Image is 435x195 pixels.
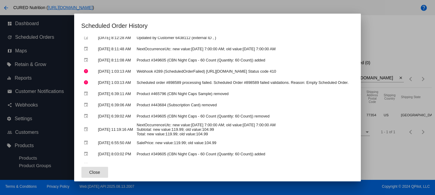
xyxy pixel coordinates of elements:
[97,149,135,159] td: [DATE] 8:03:02 PM
[84,149,91,159] mat-icon: event
[81,21,354,31] h1: Scheduled Order History
[97,137,135,148] td: [DATE] 6:55:50 AM
[97,66,135,77] td: [DATE] 1:03:13 AM
[84,111,91,121] mat-icon: event
[84,67,91,76] mat-icon: error
[135,100,353,110] td: Product #443684 (Subscription Card) removed
[97,122,135,137] td: [DATE] 11:19:16 AM
[135,160,353,170] td: Scheduled Order #898589 created
[97,160,135,170] td: [DATE] 8:03:02 PM
[97,111,135,121] td: [DATE] 6:39:02 AM
[84,55,91,65] mat-icon: event
[135,111,353,121] td: Product #349605 (CBN Night Caps - 60 Count (Quantity: 60 Count)) removed
[135,88,353,99] td: Product #465796 (CBN Night Caps Sample) removed
[135,66,353,77] td: Webhook #289 (ScheduledOrderFailed) [URL][DOMAIN_NAME] Status code 410
[84,33,91,42] mat-icon: event
[97,100,135,110] td: [DATE] 6:39:06 AM
[84,89,91,98] mat-icon: event
[84,138,91,147] mat-icon: event
[97,44,135,54] td: [DATE] 8:11:48 AM
[81,167,108,178] button: Close dialog
[84,44,91,54] mat-icon: event
[84,78,91,87] mat-icon: error
[97,55,135,65] td: [DATE] 8:11:08 AM
[135,55,353,65] td: Product #349605 (CBN Night Caps - 60 Count (Quantity: 60 Count)) added
[135,77,353,88] td: Scheduled order #898589 processing failed. Scheduled Order #898589 failed validations. Reason: Em...
[135,44,353,54] td: NextOccurrenceUtc: new value:[DATE] 7:00:00 AM; old value:[DATE] 7:00:00 AM
[135,32,353,43] td: Updated by Customer 6438112 (external ID , )
[84,100,91,110] mat-icon: event
[135,149,353,159] td: Product #349605 (CBN Night Caps - 60 Count (Quantity: 60 Count)) added
[97,32,135,43] td: [DATE] 8:12:28 AM
[97,77,135,88] td: [DATE] 1:03:13 AM
[97,88,135,99] td: [DATE] 6:39:11 AM
[135,122,353,137] td: NextOccurrenceUtc: new value:[DATE] 7:00:00 AM; old value:[DATE] 7:00:00 AM Subtotal: new value:1...
[135,137,353,148] td: SalePrice: new value:119.99; old value:104.99
[84,160,91,170] mat-icon: event
[84,125,91,134] mat-icon: event
[89,170,100,175] span: Close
